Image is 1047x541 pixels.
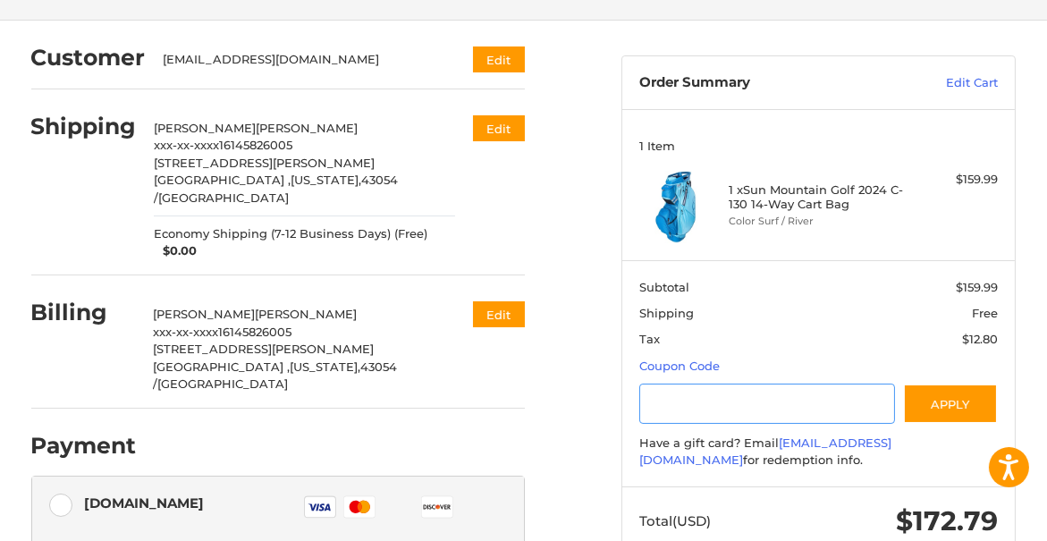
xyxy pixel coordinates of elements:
[31,432,137,460] h2: Payment
[219,138,292,152] span: 16145826005
[883,74,998,92] a: Edit Cart
[153,359,290,374] span: [GEOGRAPHIC_DATA] ,
[896,504,998,537] span: $172.79
[908,171,998,189] div: $159.99
[956,280,998,294] span: $159.99
[154,225,427,243] span: Economy Shipping (7-12 Business Days) (Free)
[639,74,883,92] h3: Order Summary
[31,299,136,326] h2: Billing
[639,306,694,320] span: Shipping
[154,138,219,152] span: xxx-xx-xxxx
[218,325,291,339] span: 16145826005
[154,173,398,205] span: 43054 /
[290,359,360,374] span: [US_STATE],
[639,280,689,294] span: Subtotal
[255,307,357,321] span: [PERSON_NAME]
[639,359,720,373] a: Coupon Code
[153,325,218,339] span: xxx-xx-xxxx
[473,115,525,141] button: Edit
[31,44,146,72] h2: Customer
[154,121,256,135] span: [PERSON_NAME]
[163,51,438,69] div: [EMAIL_ADDRESS][DOMAIN_NAME]
[903,384,998,424] button: Apply
[291,173,361,187] span: [US_STATE],
[639,384,894,424] input: Gift Certificate or Coupon Code
[639,139,998,153] h3: 1 Item
[639,332,660,346] span: Tax
[154,173,291,187] span: [GEOGRAPHIC_DATA] ,
[153,307,255,321] span: [PERSON_NAME]
[729,182,903,212] h4: 1 x Sun Mountain Golf 2024 C-130 14-Way Cart Bag
[256,121,358,135] span: [PERSON_NAME]
[154,156,375,170] span: [STREET_ADDRESS][PERSON_NAME]
[157,376,288,391] span: [GEOGRAPHIC_DATA]
[729,214,903,229] li: Color Surf / River
[158,190,289,205] span: [GEOGRAPHIC_DATA]
[31,113,137,140] h2: Shipping
[84,488,204,518] div: [DOMAIN_NAME]
[473,301,525,327] button: Edit
[962,332,998,346] span: $12.80
[639,512,711,529] span: Total (USD)
[473,46,525,72] button: Edit
[154,242,197,260] span: $0.00
[153,342,374,356] span: [STREET_ADDRESS][PERSON_NAME]
[639,435,998,469] div: Have a gift card? Email for redemption info.
[972,306,998,320] span: Free
[899,493,1047,541] iframe: Google Customer Reviews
